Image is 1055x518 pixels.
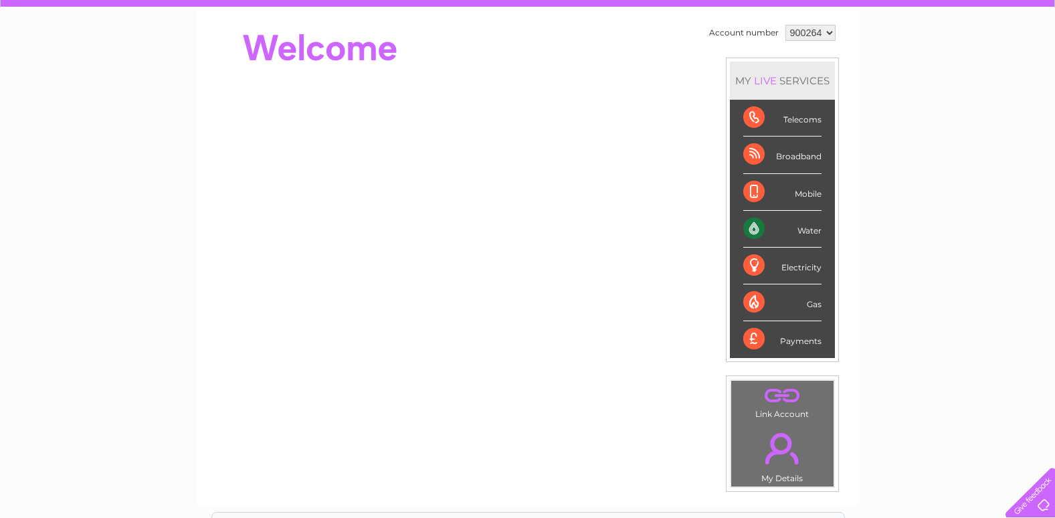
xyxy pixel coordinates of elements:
a: 0333 014 3131 [803,7,895,23]
div: Mobile [743,174,822,211]
td: My Details [731,422,834,487]
div: Gas [743,284,822,321]
div: Telecoms [743,100,822,137]
div: Water [743,211,822,248]
a: Telecoms [890,57,931,67]
div: MY SERVICES [730,62,835,100]
div: Broadband [743,137,822,173]
a: Blog [939,57,958,67]
div: Electricity [743,248,822,284]
a: Water [820,57,845,67]
div: LIVE [751,74,779,87]
td: Account number [706,21,782,44]
a: . [735,425,830,472]
a: . [735,384,830,408]
td: Link Account [731,380,834,422]
img: logo.png [37,35,105,76]
a: Log out [1011,57,1042,67]
a: Contact [966,57,999,67]
div: Payments [743,321,822,357]
a: Energy [853,57,882,67]
div: Clear Business is a trading name of Verastar Limited (registered in [GEOGRAPHIC_DATA] No. 3667643... [212,7,844,65]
